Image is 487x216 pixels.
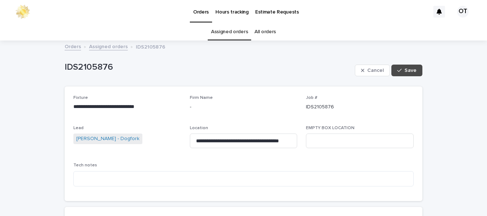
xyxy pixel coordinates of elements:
[457,6,469,18] div: OT
[355,65,390,76] button: Cancel
[404,68,417,73] span: Save
[211,23,248,40] a: Assigned orders
[76,135,139,143] a: [PERSON_NAME] - Dogfork
[73,126,84,130] span: Lead
[190,126,208,130] span: Location
[391,65,422,76] button: Save
[65,42,81,50] a: Orders
[15,4,31,19] img: 0ffKfDbyRa2Iv8hnaAqg
[254,23,276,40] a: All orders
[65,62,352,73] p: IDS2105876
[306,96,317,100] span: Job #
[306,126,354,130] span: EMPTY BOX LOCATION
[190,96,213,100] span: Firm Name
[367,68,384,73] span: Cancel
[306,103,414,111] p: IDS2105876
[73,96,88,100] span: Fixture
[89,42,128,50] a: Assigned orders
[190,103,298,111] p: -
[136,42,165,50] p: IDS2105876
[73,163,97,167] span: Tech notes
